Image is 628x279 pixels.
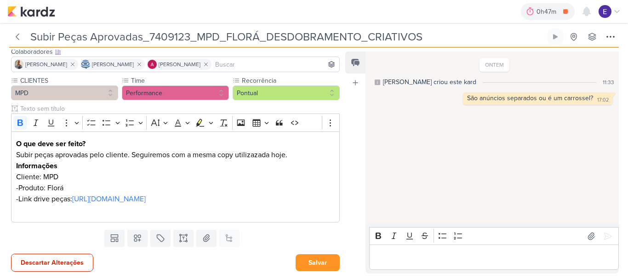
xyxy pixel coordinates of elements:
[296,254,340,271] button: Salvar
[16,149,335,160] p: Subir peças aprovadas pelo cliente. Seguiremos com a mesma copy utilizazada hoje.
[72,194,146,204] a: [URL][DOMAIN_NAME]
[467,94,593,102] div: São anúncios separados ou é um carrossel?
[130,76,229,85] label: Time
[599,5,611,18] img: Eduardo Quaresma
[16,139,86,148] strong: O que deve ser feito?
[552,33,559,40] div: Ligar relógio
[16,194,335,205] p: -Link drive peças:
[383,77,476,87] div: [PERSON_NAME] criou este kard
[122,85,229,100] button: Performance
[81,60,90,69] img: Caroline Traven De Andrade
[369,245,619,270] div: Editor editing area: main
[11,254,93,272] button: Descartar Alterações
[16,171,335,182] p: Cliente: MPD
[241,76,340,85] label: Recorrência
[19,76,118,85] label: CLIENTES
[369,227,619,245] div: Editor toolbar
[537,7,559,17] div: 0h47m
[11,85,118,100] button: MPD
[16,182,335,194] p: -Produto: Florá
[603,78,614,86] div: 11:33
[233,85,340,100] button: Pontual
[148,60,157,69] img: Alessandra Gomes
[28,28,545,45] input: Kard Sem Título
[25,60,67,68] span: [PERSON_NAME]
[159,60,200,68] span: [PERSON_NAME]
[213,59,337,70] input: Buscar
[11,131,340,223] div: Editor editing area: main
[11,47,340,57] div: Colaboradores
[18,104,340,114] input: Texto sem título
[7,6,55,17] img: kardz.app
[16,161,57,171] strong: Informações
[11,114,340,131] div: Editor toolbar
[92,60,134,68] span: [PERSON_NAME]
[597,97,609,104] div: 17:02
[14,60,23,69] img: Iara Santos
